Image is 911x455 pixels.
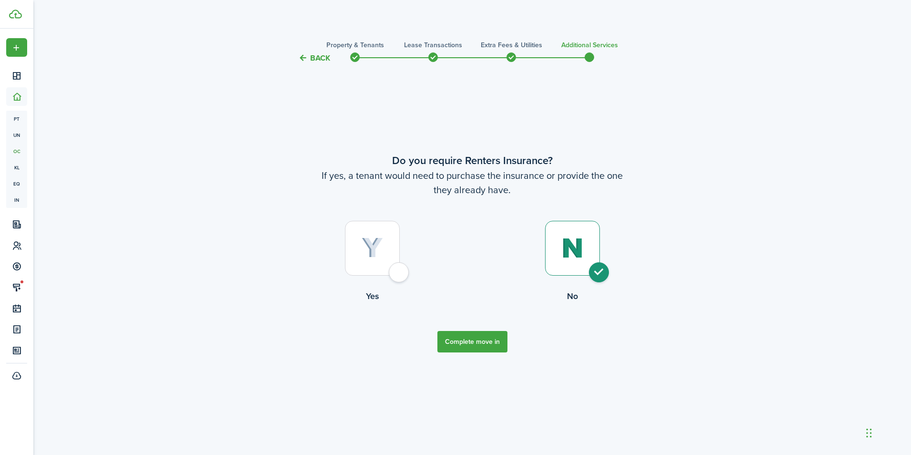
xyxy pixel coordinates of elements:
control-radio-card-title: Yes [272,290,472,302]
a: pt [6,111,27,127]
h3: Additional Services [561,40,618,50]
h3: Property & Tenants [326,40,384,50]
img: No (selected) [561,238,584,259]
img: Yes [362,238,383,259]
img: TenantCloud [9,10,22,19]
a: eq [6,176,27,192]
iframe: Chat Widget [752,352,911,455]
button: Back [298,53,330,63]
a: in [6,192,27,208]
a: oc [6,143,27,159]
div: Drag [866,419,872,447]
wizard-step-header-description: If yes, a tenant would need to purchase the insurance or provide the one they already have. [272,168,672,197]
a: kl [6,159,27,176]
wizard-step-header-title: Do you require Renters Insurance? [272,153,672,168]
button: Complete move in [437,331,507,352]
a: un [6,127,27,143]
button: Open menu [6,38,27,57]
h3: Extra fees & Utilities [481,40,542,50]
h3: Lease Transactions [404,40,462,50]
control-radio-card-title: No [472,290,672,302]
